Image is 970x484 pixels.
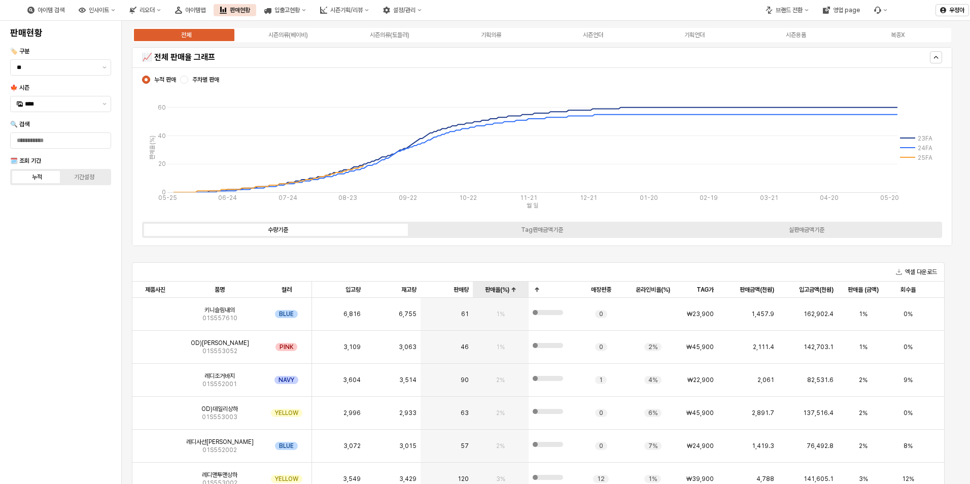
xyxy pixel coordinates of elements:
span: ₩24,900 [687,442,714,450]
span: 0% [904,310,913,318]
span: 제품사진 [145,286,165,294]
label: 기간설정 [61,172,108,182]
span: 0% [904,343,913,351]
span: 57 [461,442,469,450]
span: 3,109 [343,343,361,351]
div: 판매현황 [214,4,256,16]
main: App Frame [122,21,970,484]
label: 전체 [135,30,237,40]
div: 인사이트 [89,7,109,14]
label: 복종X [847,30,949,40]
button: 시즌기획/리뷰 [314,4,375,16]
div: 입출고현황 [274,7,300,14]
div: 아이템맵 [185,7,205,14]
span: OD)데일리상하 [201,405,238,413]
span: 9% [904,376,913,384]
label: 시즌언더 [542,30,644,40]
span: 3,063 [399,343,417,351]
span: ₩23,900 [687,310,714,318]
div: 버그 제보 및 기능 개선 요청 [868,4,893,16]
span: 품명 [215,286,225,294]
span: 2,111.4 [753,343,774,351]
span: 6,755 [399,310,417,318]
span: ₩22,900 [687,376,714,384]
button: 영업 page [817,4,866,16]
label: Tag판매금액기준 [410,225,674,234]
h5: 📈 전체 판매율 그래프 [142,52,740,62]
span: 매장편중 [591,286,611,294]
label: 시즌의류(토들러) [339,30,440,40]
div: 기획의류 [481,31,501,39]
span: OD)[PERSON_NAME] [191,339,249,347]
span: 1% [496,343,505,351]
span: 2% [496,409,505,417]
span: NAVY [279,376,294,384]
label: 수량기준 [146,225,410,234]
span: 12 [597,475,605,483]
span: 주차별 판매 [192,76,219,84]
div: 기획언더 [684,31,705,39]
span: 키니슬림내의 [204,306,235,314]
div: 시즌의류(토들러) [370,31,409,39]
span: 1,457.9 [751,310,774,318]
div: 영업 page [833,7,860,14]
span: 82,531.6 [807,376,834,384]
span: 7% [648,442,657,450]
span: 61 [461,310,469,318]
button: 인사이트 [73,4,121,16]
span: 2% [859,376,868,384]
span: 레디조거바지 [204,372,235,380]
label: 기획언더 [644,30,745,40]
span: TAG가 [697,286,714,294]
label: 실판매금액기준 [674,225,939,234]
span: 6,816 [343,310,361,318]
button: 아이템 검색 [21,4,71,16]
span: 2% [859,442,868,450]
button: 엑셀 다운로드 [892,266,941,278]
span: ₩45,900 [686,343,714,351]
span: 3,072 [343,442,361,450]
span: 3,429 [399,475,417,483]
span: 141,605.1 [804,475,834,483]
span: 3,015 [399,442,417,450]
div: 시즌용품 [786,31,806,39]
span: 🗓️ 조회 기간 [10,157,41,164]
span: 4% [648,376,657,384]
span: 레디맨투맨상하 [202,471,237,479]
span: 3% [859,475,868,483]
span: 12% [902,475,914,483]
span: 0% [904,409,913,417]
button: 아이템맵 [169,4,212,16]
span: 🔍 검색 [10,121,29,128]
div: 리오더 [140,7,155,14]
span: 142,703.1 [804,343,834,351]
span: 120 [458,475,469,483]
div: 수량기준 [268,226,288,233]
span: 3,604 [343,376,361,384]
span: 판매량 [454,286,469,294]
div: 전체 [181,31,191,39]
button: 설정/관리 [377,4,428,16]
span: 1% [859,343,868,351]
label: 시즌의류(베이비) [237,30,338,40]
span: 0 [599,409,603,417]
span: 1% [859,310,868,318]
span: 46 [461,343,469,351]
span: 2% [648,343,657,351]
span: 온라인비율(%) [636,286,670,294]
label: 시즌용품 [745,30,847,40]
button: 리오더 [123,4,167,16]
div: 기간설정 [74,174,94,181]
span: 회수율 [900,286,916,294]
button: 제안 사항 표시 [98,96,111,112]
span: 🍁 시즌 [10,84,29,91]
span: 2% [496,376,505,384]
div: 누적 [32,174,42,181]
span: 2% [859,409,868,417]
span: 2% [496,442,505,450]
div: 입출고현황 [258,4,312,16]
